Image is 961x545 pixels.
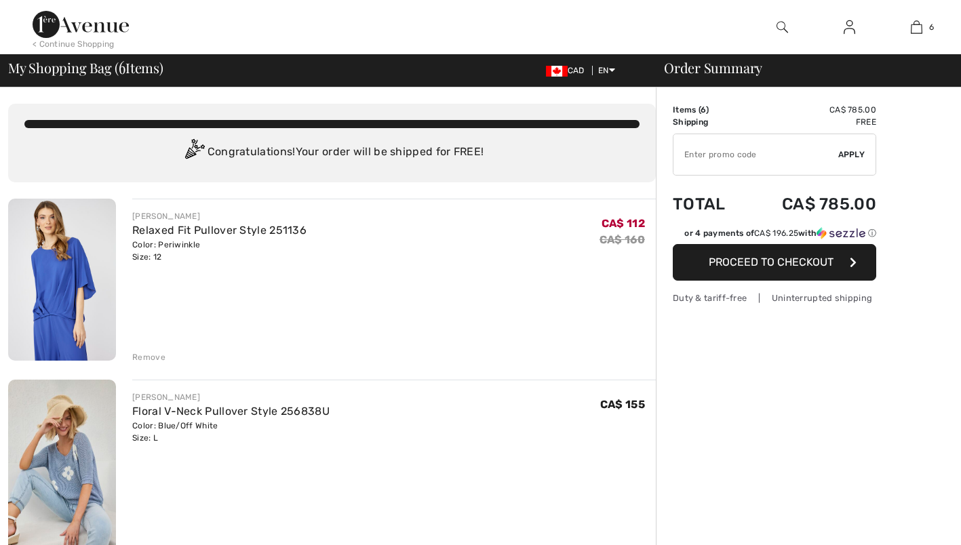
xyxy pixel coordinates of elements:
a: Floral V-Neck Pullover Style 256838U [132,405,330,418]
img: Relaxed Fit Pullover Style 251136 [8,199,116,361]
div: < Continue Shopping [33,38,115,50]
button: Proceed to Checkout [673,244,876,281]
div: Color: Blue/Off White Size: L [132,420,330,444]
a: Relaxed Fit Pullover Style 251136 [132,224,307,237]
td: Free [745,116,876,128]
span: CAD [546,66,590,75]
div: [PERSON_NAME] [132,391,330,403]
span: Proceed to Checkout [709,256,833,268]
img: Congratulation2.svg [180,139,208,166]
img: My Bag [911,19,922,35]
div: Order Summary [648,61,953,75]
span: EN [598,66,615,75]
td: CA$ 785.00 [745,104,876,116]
span: My Shopping Bag ( Items) [8,61,163,75]
img: Sezzle [817,227,865,239]
div: or 4 payments of with [684,227,876,239]
img: Canadian Dollar [546,66,568,77]
span: CA$ 155 [600,398,645,411]
div: Remove [132,351,165,363]
img: search the website [777,19,788,35]
div: Color: Periwinkle Size: 12 [132,239,307,263]
img: My Info [844,19,855,35]
span: 6 [119,58,125,75]
td: Total [673,181,745,227]
s: CA$ 160 [600,233,645,246]
div: Duty & tariff-free | Uninterrupted shipping [673,291,876,304]
img: 1ère Avenue [33,11,129,38]
td: CA$ 785.00 [745,181,876,227]
span: CA$ 112 [602,217,645,230]
div: Congratulations! Your order will be shipped for FREE! [24,139,640,166]
a: Sign In [833,19,866,36]
div: or 4 payments ofCA$ 196.25withSezzle Click to learn more about Sezzle [673,227,876,244]
span: 6 [701,105,706,115]
span: 6 [929,21,934,33]
td: Shipping [673,116,745,128]
span: Apply [838,148,865,161]
span: CA$ 196.25 [754,228,798,238]
div: [PERSON_NAME] [132,210,307,222]
a: 6 [884,19,949,35]
input: Promo code [673,134,838,175]
td: Items ( ) [673,104,745,116]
